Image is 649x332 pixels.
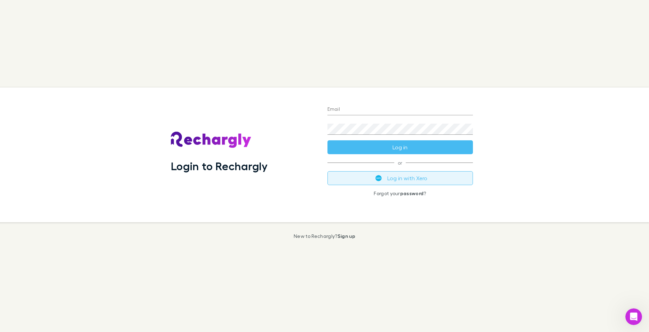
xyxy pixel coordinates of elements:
[327,140,473,154] button: Log in
[375,175,382,181] img: Xero's logo
[327,171,473,185] button: Log in with Xero
[171,159,268,173] h1: Login to Rechargly
[171,132,252,148] img: Rechargly's Logo
[338,233,355,239] a: Sign up
[294,233,355,239] p: New to Rechargly?
[327,191,473,196] p: Forgot your ?
[400,190,424,196] a: password
[625,308,642,325] iframe: Intercom live chat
